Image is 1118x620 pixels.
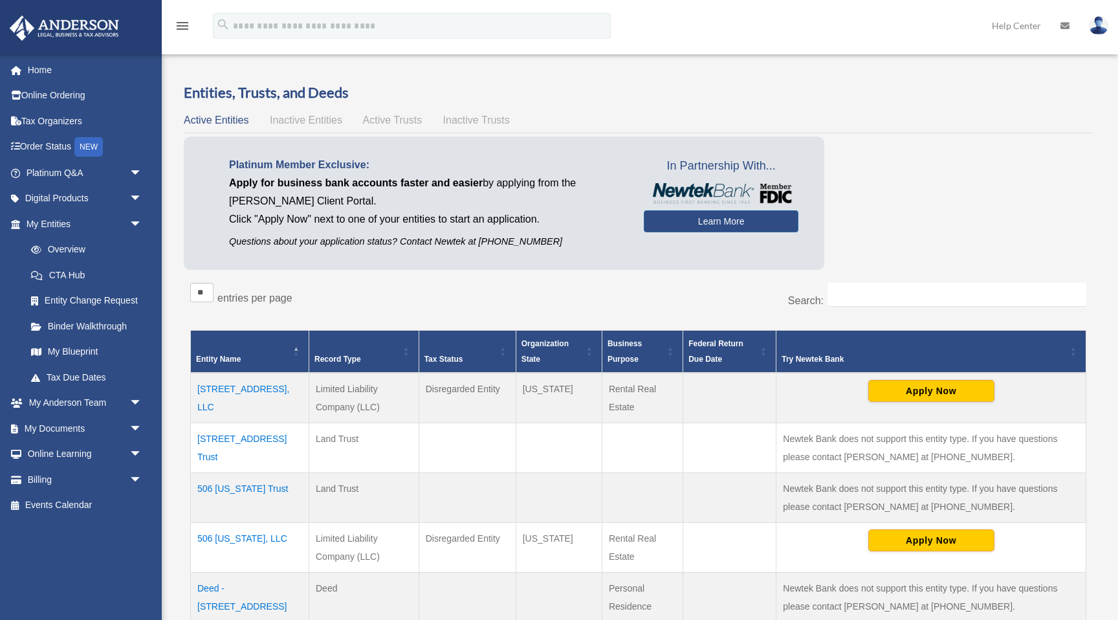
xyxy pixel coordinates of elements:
i: search [216,17,230,32]
td: Limited Liability Company (LLC) [309,373,419,423]
th: Tax Status: Activate to sort [419,331,516,373]
span: Record Type [314,355,361,364]
td: Land Trust [309,423,419,473]
a: Entity Change Request [18,288,155,314]
th: Federal Return Due Date: Activate to sort [683,331,776,373]
span: arrow_drop_down [129,160,155,186]
a: My Entitiesarrow_drop_down [9,211,155,237]
button: Apply Now [868,380,994,402]
td: Rental Real Estate [602,523,683,573]
a: Home [9,57,162,83]
a: Order StatusNEW [9,134,162,161]
span: Business Purpose [608,339,642,364]
span: arrow_drop_down [129,186,155,212]
label: entries per page [217,293,292,304]
span: Tax Status [424,355,463,364]
img: NewtekBankLogoSM.png [650,183,792,204]
a: My Anderson Teamarrow_drop_down [9,390,162,416]
p: Questions about your application status? Contact Newtek at [PHONE_NUMBER] [229,234,624,250]
td: Land Trust [309,473,419,523]
td: [US_STATE] [516,523,602,573]
a: Tax Due Dates [18,364,155,390]
th: Business Purpose: Activate to sort [602,331,683,373]
p: Click "Apply Now" next to one of your entities to start an application. [229,210,624,228]
span: Organization State [521,339,569,364]
td: Limited Liability Company (LLC) [309,523,419,573]
td: [STREET_ADDRESS], LLC [191,373,309,423]
a: Events Calendar [9,493,162,518]
span: Inactive Entities [270,115,342,126]
td: Newtek Bank does not support this entity type. If you have questions please contact [PERSON_NAME]... [776,473,1086,523]
span: In Partnership With... [644,156,798,177]
div: Try Newtek Bank [782,351,1066,367]
td: 506 [US_STATE] Trust [191,473,309,523]
th: Record Type: Activate to sort [309,331,419,373]
td: Disregarded Entity [419,373,516,423]
a: Binder Walkthrough [18,313,155,339]
span: Entity Name [196,355,241,364]
td: Rental Real Estate [602,373,683,423]
a: Online Ordering [9,83,162,109]
p: by applying from the [PERSON_NAME] Client Portal. [229,174,624,210]
a: Learn More [644,210,798,232]
p: Platinum Member Exclusive: [229,156,624,174]
img: User Pic [1089,16,1108,35]
span: Federal Return Due Date [688,339,743,364]
label: Search: [788,295,824,306]
td: [US_STATE] [516,373,602,423]
td: 506 [US_STATE], LLC [191,523,309,573]
div: NEW [74,137,103,157]
td: [STREET_ADDRESS] Trust [191,423,309,473]
span: Active Trusts [363,115,422,126]
button: Apply Now [868,529,994,551]
span: arrow_drop_down [129,467,155,493]
span: arrow_drop_down [129,441,155,468]
th: Try Newtek Bank : Activate to sort [776,331,1086,373]
a: CTA Hub [18,262,155,288]
span: Active Entities [184,115,248,126]
a: Tax Organizers [9,108,162,134]
a: Digital Productsarrow_drop_down [9,186,162,212]
i: menu [175,18,190,34]
a: My Documentsarrow_drop_down [9,415,162,441]
span: arrow_drop_down [129,390,155,417]
span: Apply for business bank accounts faster and easier [229,177,483,188]
td: Disregarded Entity [419,523,516,573]
span: Inactive Trusts [443,115,510,126]
th: Organization State: Activate to sort [516,331,602,373]
a: Billingarrow_drop_down [9,467,162,493]
h3: Entities, Trusts, and Deeds [184,83,1093,103]
a: Platinum Q&Aarrow_drop_down [9,160,162,186]
a: menu [175,23,190,34]
span: arrow_drop_down [129,211,155,238]
a: Online Learningarrow_drop_down [9,441,162,467]
img: Anderson Advisors Platinum Portal [6,16,123,41]
th: Entity Name: Activate to invert sorting [191,331,309,373]
span: arrow_drop_down [129,415,155,442]
a: My Blueprint [18,339,155,365]
td: Newtek Bank does not support this entity type. If you have questions please contact [PERSON_NAME]... [776,423,1086,473]
a: Overview [18,237,149,263]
